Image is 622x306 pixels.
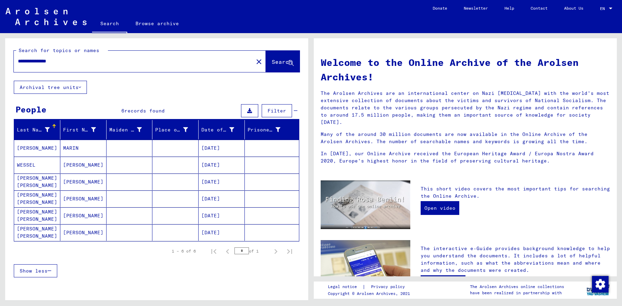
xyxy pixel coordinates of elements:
div: Change consent [592,276,608,292]
a: Legal notice [328,283,362,290]
div: Maiden Name [109,126,142,134]
mat-cell: [DATE] [199,174,245,190]
mat-header-cell: Last Name [14,120,60,139]
a: Privacy policy [365,283,413,290]
div: First Name [63,124,106,135]
p: The Arolsen Archives online collections [470,284,564,290]
mat-cell: [PERSON_NAME] [PERSON_NAME] [14,207,60,224]
span: records found [124,108,165,114]
a: Open e-Guide [421,275,465,289]
mat-cell: [PERSON_NAME] [60,174,107,190]
span: Show less [20,268,48,274]
div: of 1 [234,248,269,254]
mat-cell: [PERSON_NAME] [PERSON_NAME] [14,174,60,190]
mat-cell: [PERSON_NAME] [14,140,60,156]
img: eguide.jpg [321,240,410,300]
div: | [328,283,413,290]
span: Filter [268,108,286,114]
img: yv_logo.png [585,281,611,298]
div: Prisoner # [248,124,291,135]
div: Last Name [17,124,60,135]
p: Many of the around 30 million documents are now available in the Online Archive of the Arolsen Ar... [321,131,610,145]
p: Copyright © Arolsen Archives, 2021 [328,290,413,297]
div: Place of Birth [155,124,198,135]
div: People [16,103,47,116]
a: Open video [421,201,459,215]
mat-header-cell: First Name [60,120,107,139]
button: Filter [262,104,292,117]
div: Date of Birth [201,124,244,135]
div: Date of Birth [201,126,234,134]
p: The Arolsen Archives are an international center on Nazi [MEDICAL_DATA] with the world’s most ext... [321,90,610,126]
div: First Name [63,126,96,134]
button: First page [207,244,221,258]
div: Place of Birth [155,126,188,134]
mat-cell: [PERSON_NAME] [60,157,107,173]
div: Last Name [17,126,50,134]
p: The interactive e-Guide provides background knowledge to help you understand the documents. It in... [421,245,610,274]
div: 1 – 6 of 6 [172,248,196,254]
mat-cell: [DATE] [199,157,245,173]
div: Maiden Name [109,124,152,135]
p: This short video covers the most important tips for searching the Online Archive. [421,185,610,200]
button: Show less [14,264,57,277]
mat-header-cell: Date of Birth [199,120,245,139]
a: Browse archive [127,15,187,32]
mat-cell: [PERSON_NAME] [60,224,107,241]
mat-cell: [DATE] [199,224,245,241]
mat-header-cell: Prisoner # [245,120,299,139]
mat-cell: WESSEL [14,157,60,173]
img: video.jpg [321,180,410,229]
mat-cell: [DATE] [199,140,245,156]
mat-header-cell: Place of Birth [152,120,199,139]
button: Next page [269,244,283,258]
img: Arolsen_neg.svg [6,8,87,25]
mat-cell: MARIN [60,140,107,156]
button: Archival tree units [14,81,87,94]
span: Search [272,58,292,65]
mat-header-cell: Maiden Name [107,120,153,139]
button: Previous page [221,244,234,258]
p: In [DATE], our Online Archive received the European Heritage Award / Europa Nostra Award 2020, Eu... [321,150,610,165]
mat-cell: [PERSON_NAME] [60,190,107,207]
img: Change consent [592,276,609,293]
mat-label: Search for topics or names [19,47,99,53]
span: EN [600,6,608,11]
button: Last page [283,244,297,258]
button: Search [266,51,300,72]
button: Clear [252,55,266,68]
mat-cell: [PERSON_NAME] [60,207,107,224]
a: Search [92,15,127,33]
span: 6 [121,108,124,114]
p: have been realized in partnership with [470,290,564,296]
mat-cell: [PERSON_NAME] [PERSON_NAME] [14,224,60,241]
mat-icon: close [255,58,263,66]
mat-cell: [DATE] [199,207,245,224]
h1: Welcome to the Online Archive of the Arolsen Archives! [321,55,610,84]
div: Prisoner # [248,126,280,134]
mat-cell: [PERSON_NAME] [PERSON_NAME] [14,190,60,207]
mat-cell: [DATE] [199,190,245,207]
